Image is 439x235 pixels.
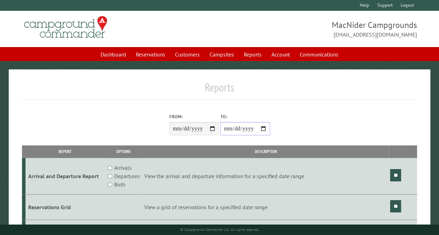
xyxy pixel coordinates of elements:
td: Reservations Grid [25,195,105,220]
a: Account [267,48,294,61]
a: Campsites [205,48,238,61]
a: Dashboard [96,48,130,61]
td: Arrival and Departure Report [25,158,105,195]
label: Departures [114,172,140,180]
th: Report [25,145,105,158]
h1: Reports [22,81,417,100]
th: Options [104,145,143,158]
td: View a grid of reservations for a specified date range [143,195,389,220]
a: Reports [240,48,266,61]
th: Description [143,145,389,158]
a: Reservations [132,48,169,61]
a: Communications [295,48,343,61]
td: View the arrival and departure information for a specified date range [143,158,389,195]
label: Arrivals [114,164,132,172]
span: MacNider Campgrounds [EMAIL_ADDRESS][DOMAIN_NAME] [220,19,417,39]
a: Customers [171,48,204,61]
small: © Campground Commander LLC. All rights reserved. [180,227,259,232]
img: Campground Commander [22,14,109,41]
label: Both [114,180,125,189]
label: From: [169,113,219,120]
label: To: [220,113,270,120]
